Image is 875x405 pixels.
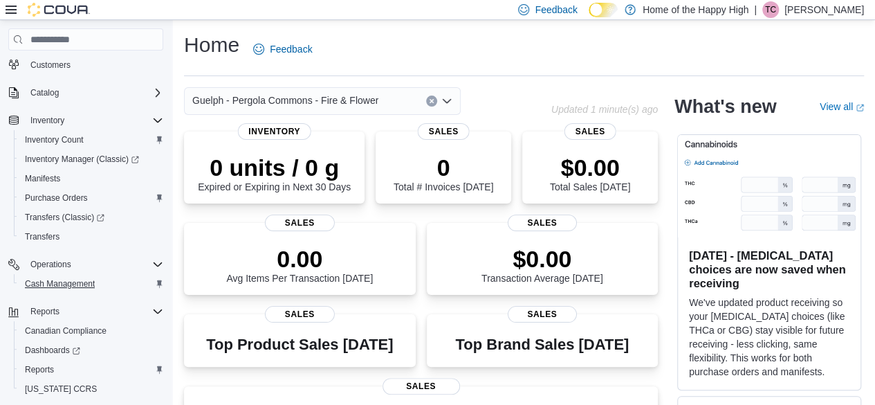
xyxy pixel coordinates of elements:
span: Purchase Orders [25,192,88,204]
a: Inventory Manager (Classic) [19,151,145,168]
button: Clear input [426,96,437,107]
button: Inventory [3,111,169,130]
span: Inventory [30,115,64,126]
span: Transfers [19,228,163,245]
span: Catalog [25,84,163,101]
h3: Top Brand Sales [DATE] [455,336,629,353]
span: Feedback [535,3,577,17]
a: Inventory Manager (Classic) [14,150,169,169]
a: Inventory Count [19,132,89,148]
button: Cash Management [14,274,169,294]
button: Purchase Orders [14,188,169,208]
span: Sales [508,215,577,231]
p: $0.00 [481,245,603,273]
span: Inventory Count [25,134,84,145]
button: Catalog [25,84,64,101]
span: Manifests [19,170,163,187]
input: Dark Mode [589,3,618,17]
span: Transfers [25,231,59,242]
span: Operations [25,256,163,273]
button: Open list of options [441,96,452,107]
p: [PERSON_NAME] [784,1,864,18]
span: Manifests [25,173,60,184]
span: Customers [30,60,71,71]
a: Reports [19,361,59,378]
button: Customers [3,55,169,75]
div: Expired or Expiring in Next 30 Days [198,154,351,192]
div: Total # Invoices [DATE] [394,154,493,192]
img: Cova [28,3,90,17]
span: TC [765,1,776,18]
span: Canadian Compliance [19,323,163,339]
h2: What's new [674,96,776,118]
span: Dashboards [25,345,80,356]
span: Inventory [237,123,311,140]
span: Sales [508,306,577,323]
button: Canadian Compliance [14,321,169,341]
span: Reports [30,306,59,317]
div: Avg Items Per Transaction [DATE] [226,245,373,284]
button: Operations [3,255,169,274]
span: Purchase Orders [19,190,163,206]
p: $0.00 [550,154,630,181]
span: Inventory Manager (Classic) [19,151,163,168]
span: Dark Mode [589,17,589,18]
a: Dashboards [19,342,86,359]
span: Cash Management [19,276,163,292]
p: Home of the Happy High [643,1,748,18]
a: Transfers (Classic) [19,209,110,226]
a: Dashboards [14,341,169,360]
span: Transfers (Classic) [25,212,104,223]
div: Taylor Corbett [762,1,779,18]
a: View allExternal link [820,101,864,112]
span: Operations [30,259,71,270]
span: Dashboards [19,342,163,359]
h3: Top Product Sales [DATE] [206,336,393,353]
button: Catalog [3,83,169,102]
a: Purchase Orders [19,190,93,206]
button: Operations [25,256,77,273]
a: Transfers [19,228,65,245]
p: We've updated product receiving so your [MEDICAL_DATA] choices (like THCa or CBG) stay visible fo... [689,296,849,379]
span: Sales [265,215,334,231]
span: Customers [25,56,163,73]
span: Sales [564,123,616,140]
a: [US_STATE] CCRS [19,381,102,397]
h1: Home [184,31,239,59]
span: Sales [418,123,470,140]
a: Cash Management [19,276,100,292]
span: Canadian Compliance [25,325,107,336]
span: Transfers (Classic) [19,209,163,226]
button: [US_STATE] CCRS [14,379,169,399]
button: Reports [14,360,169,379]
span: Sales [265,306,334,323]
p: 0 units / 0 g [198,154,351,181]
a: Manifests [19,170,66,187]
span: Feedback [270,42,312,56]
button: Inventory [25,112,70,129]
span: [US_STATE] CCRS [25,384,97,395]
span: Reports [25,303,163,320]
a: Customers [25,57,76,73]
h3: [DATE] - [MEDICAL_DATA] choices are now saved when receiving [689,249,849,290]
a: Canadian Compliance [19,323,112,339]
span: Inventory Count [19,132,163,148]
p: Updated 1 minute(s) ago [551,104,658,115]
span: Reports [19,361,163,378]
span: Washington CCRS [19,381,163,397]
p: 0 [394,154,493,181]
span: Cash Management [25,278,95,289]
div: Total Sales [DATE] [550,154,630,192]
div: Transaction Average [DATE] [481,245,603,284]
span: Inventory Manager (Classic) [25,154,139,165]
p: 0.00 [226,245,373,273]
a: Feedback [248,35,317,63]
a: Transfers (Classic) [14,208,169,227]
span: Guelph - Pergola Commons - Fire & Flower [192,92,378,109]
p: | [754,1,757,18]
button: Reports [25,303,65,320]
button: Transfers [14,227,169,246]
svg: External link [856,104,864,112]
button: Inventory Count [14,130,169,150]
span: Sales [383,378,460,395]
